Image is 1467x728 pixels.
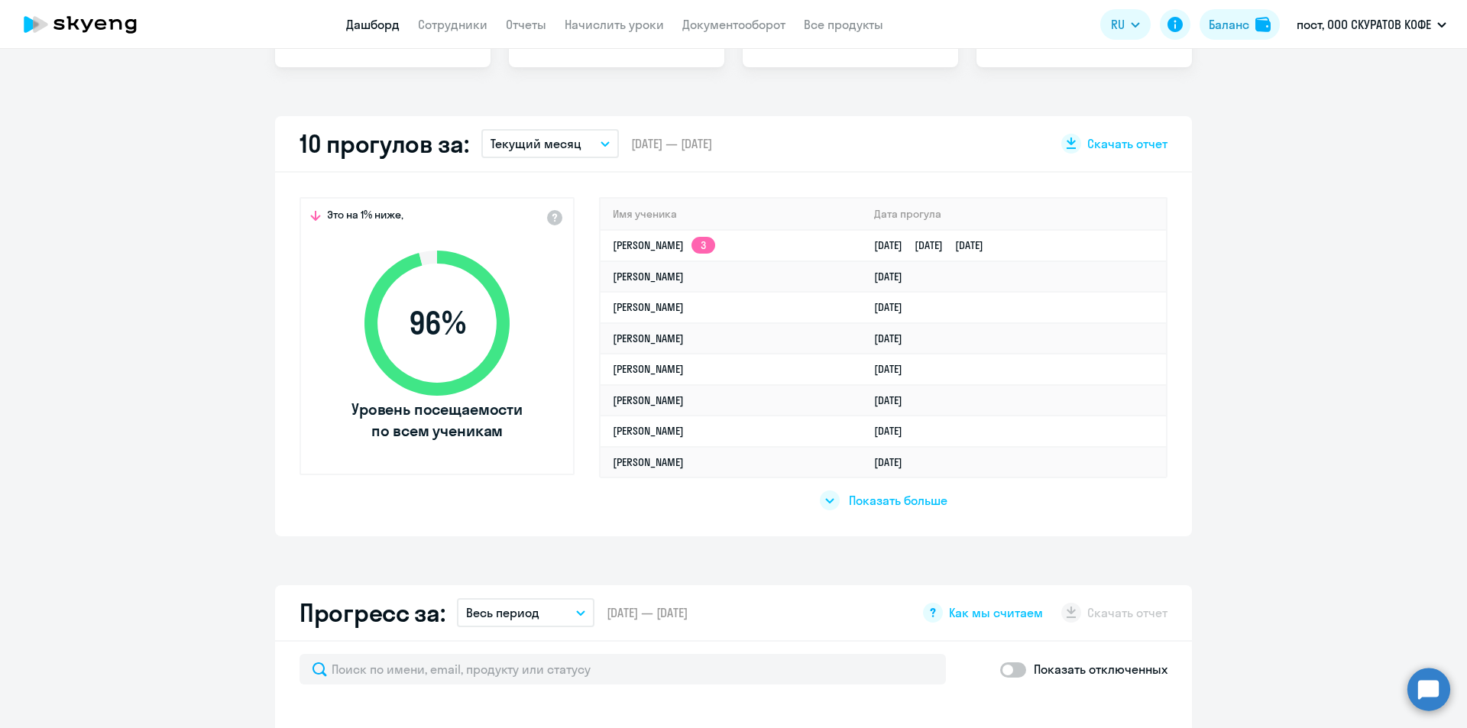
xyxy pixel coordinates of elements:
button: Балансbalance [1200,9,1280,40]
a: [DATE] [874,455,915,469]
button: пост, ООО СКУРАТОВ КОФЕ [1289,6,1454,43]
a: [DATE][DATE][DATE] [874,238,996,252]
p: Текущий месяц [491,134,581,153]
a: Дашборд [346,17,400,32]
button: RU [1100,9,1151,40]
span: Это на 1% ниже, [327,208,403,226]
th: Имя ученика [601,199,862,230]
app-skyeng-badge: 3 [691,237,715,254]
a: Все продукты [804,17,883,32]
span: 96 % [349,305,525,341]
a: [DATE] [874,270,915,283]
p: Показать отключенных [1034,660,1167,678]
a: Документооборот [682,17,785,32]
span: Как мы считаем [949,604,1043,621]
span: [DATE] — [DATE] [607,604,688,621]
span: Скачать отчет [1087,135,1167,152]
a: [PERSON_NAME] [613,362,684,376]
a: [PERSON_NAME]3 [613,238,715,252]
a: Начислить уроки [565,17,664,32]
h2: Прогресс за: [300,597,445,628]
a: [DATE] [874,300,915,314]
a: [DATE] [874,362,915,376]
p: пост, ООО СКУРАТОВ КОФЕ [1297,15,1431,34]
p: Весь период [466,603,539,622]
img: balance [1255,17,1271,32]
a: [PERSON_NAME] [613,270,684,283]
div: Баланс [1209,15,1249,34]
button: Текущий месяц [481,129,619,158]
a: [DATE] [874,393,915,407]
a: [DATE] [874,332,915,345]
a: [PERSON_NAME] [613,332,684,345]
a: Сотрудники [418,17,487,32]
a: [PERSON_NAME] [613,455,684,469]
th: Дата прогула [862,199,1166,230]
span: RU [1111,15,1125,34]
a: [PERSON_NAME] [613,424,684,438]
span: [DATE] — [DATE] [631,135,712,152]
a: [DATE] [874,424,915,438]
a: [PERSON_NAME] [613,393,684,407]
h2: 10 прогулов за: [300,128,469,159]
a: Отчеты [506,17,546,32]
a: [PERSON_NAME] [613,300,684,314]
button: Весь период [457,598,594,627]
input: Поиск по имени, email, продукту или статусу [300,654,946,684]
span: Уровень посещаемости по всем ученикам [349,399,525,442]
span: Показать больше [849,492,947,509]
